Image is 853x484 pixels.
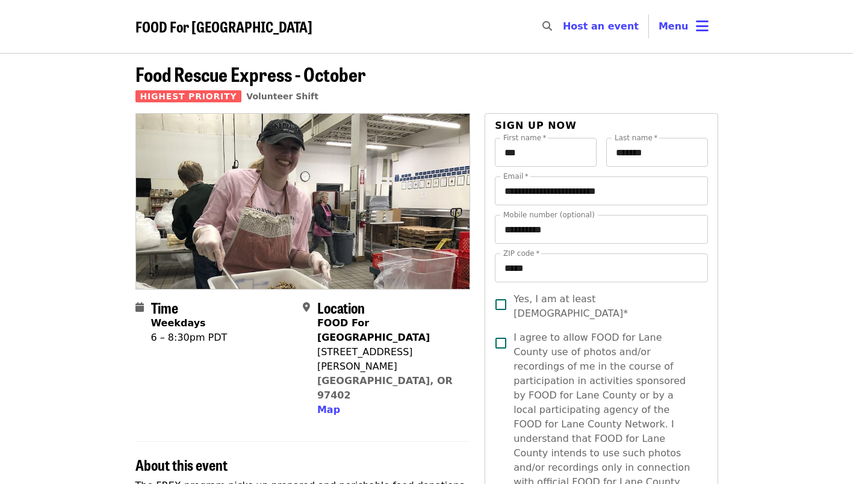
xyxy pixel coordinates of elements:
input: Search [559,12,569,41]
span: Map [317,404,340,415]
label: First name [503,134,547,141]
a: Host an event [563,20,639,32]
span: Menu [659,20,689,32]
img: Food Rescue Express - October organized by FOOD For Lane County [136,114,470,288]
span: FOOD For [GEOGRAPHIC_DATA] [135,16,312,37]
a: Volunteer Shift [246,92,318,101]
input: Mobile number (optional) [495,215,707,244]
strong: Weekdays [151,317,206,329]
input: ZIP code [495,253,707,282]
strong: FOOD For [GEOGRAPHIC_DATA] [317,317,430,343]
span: Yes, I am at least [DEMOGRAPHIC_DATA]* [513,292,698,321]
span: About this event [135,454,228,475]
i: bars icon [696,17,709,35]
div: [STREET_ADDRESS][PERSON_NAME] [317,345,461,374]
span: Location [317,297,365,318]
input: Email [495,176,707,205]
i: search icon [542,20,552,32]
span: Highest Priority [135,90,242,102]
label: Last name [615,134,657,141]
label: ZIP code [503,250,539,257]
i: calendar icon [135,302,144,313]
input: First name [495,138,597,167]
button: Map [317,403,340,417]
button: Toggle account menu [649,12,718,41]
a: FOOD For [GEOGRAPHIC_DATA] [135,18,312,36]
span: Food Rescue Express - October [135,60,366,88]
i: map-marker-alt icon [303,302,310,313]
div: 6 – 8:30pm PDT [151,330,228,345]
label: Email [503,173,529,180]
span: Sign up now [495,120,577,131]
label: Mobile number (optional) [503,211,595,219]
input: Last name [606,138,708,167]
a: [GEOGRAPHIC_DATA], OR 97402 [317,375,453,401]
span: Time [151,297,178,318]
